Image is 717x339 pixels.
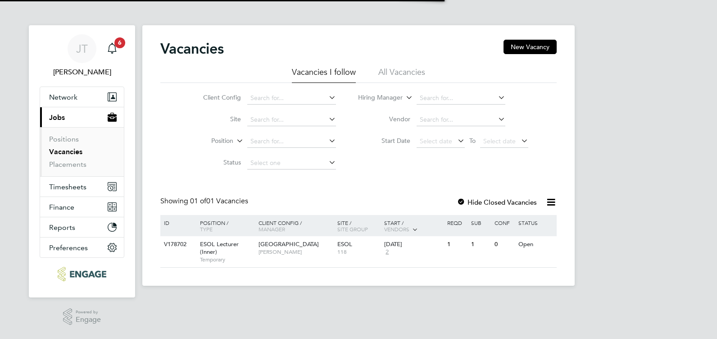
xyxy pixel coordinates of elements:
button: Timesheets [40,177,124,197]
div: Sub [469,215,492,230]
label: Start Date [358,137,410,145]
div: Client Config / [256,215,335,237]
a: Placements [49,160,86,169]
button: Finance [40,197,124,217]
input: Search for... [417,114,505,126]
input: Search for... [247,114,336,126]
span: Type [200,225,213,233]
div: Site / [335,215,382,237]
label: Status [189,158,241,166]
div: Conf [492,215,516,230]
span: 6 [114,37,125,48]
input: Select one [247,157,336,169]
div: Status [516,215,555,230]
a: Go to home page [40,267,124,281]
span: Site Group [337,225,368,233]
label: Site [189,115,241,123]
span: Temporary [200,256,254,263]
span: Preferences [49,243,88,252]
label: Client Config [189,93,241,101]
span: 118 [337,248,380,256]
span: Jennie Turner [40,67,124,78]
span: To [467,135,478,147]
a: Powered byEngage [63,308,101,325]
li: Vacancies I follow [292,67,356,83]
a: 6 [103,34,121,63]
button: Preferences [40,238,124,257]
span: ESOL Lecturer (Inner) [200,240,239,256]
li: All Vacancies [378,67,425,83]
label: Position [182,137,233,146]
label: Hiring Manager [351,93,403,102]
input: Search for... [417,92,505,105]
div: 1 [445,236,468,253]
img: ncclondon-logo-retina.png [58,267,106,281]
button: Jobs [40,107,124,127]
nav: Main navigation [29,25,135,298]
span: [PERSON_NAME] [259,248,333,256]
button: New Vacancy [504,40,557,54]
span: Reports [49,223,75,232]
button: Network [40,87,124,107]
label: Vendor [358,115,410,123]
span: Jobs [49,113,65,122]
h2: Vacancies [160,40,224,58]
span: [GEOGRAPHIC_DATA] [259,240,319,248]
input: Search for... [247,135,336,148]
div: Position / [193,215,256,237]
div: Start / [382,215,445,238]
div: V178702 [162,236,193,253]
div: Reqd [445,215,468,230]
span: Finance [49,203,74,211]
label: Hide Closed Vacancies [457,198,537,206]
span: ESOL [337,240,352,248]
span: Select date [483,137,516,145]
span: Select date [420,137,452,145]
span: Vendors [384,225,409,233]
div: Showing [160,197,250,206]
span: JT [76,43,88,55]
span: Engage [76,316,101,324]
div: [DATE] [384,241,443,248]
span: 01 Vacancies [190,197,248,206]
span: Network [49,93,77,101]
a: JT[PERSON_NAME] [40,34,124,78]
span: Timesheets [49,183,86,191]
a: Vacancies [49,147,82,156]
div: 0 [492,236,516,253]
span: 01 of [190,197,206,206]
div: 1 [469,236,492,253]
div: ID [162,215,193,230]
div: Open [516,236,555,253]
span: Manager [259,225,285,233]
button: Reports [40,217,124,237]
span: Powered by [76,308,101,316]
div: Jobs [40,127,124,176]
input: Search for... [247,92,336,105]
span: 2 [384,248,390,256]
a: Positions [49,135,79,143]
